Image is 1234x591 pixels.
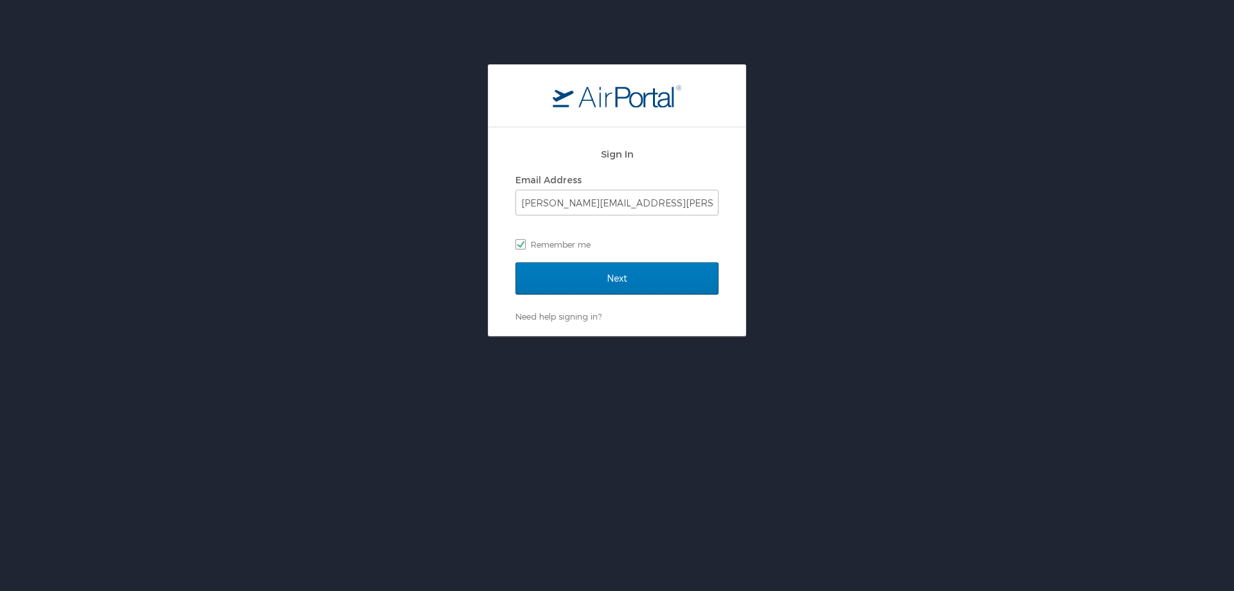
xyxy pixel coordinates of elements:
label: Email Address [515,174,582,185]
img: logo [553,84,681,107]
label: Remember me [515,235,719,254]
h2: Sign In [515,147,719,161]
a: Need help signing in? [515,311,602,322]
input: Next [515,262,719,295]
